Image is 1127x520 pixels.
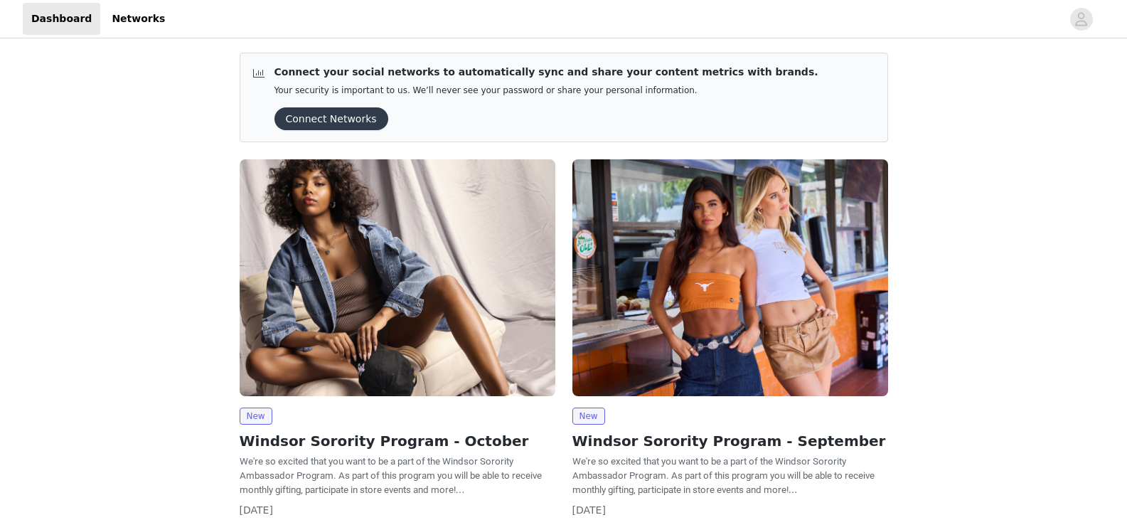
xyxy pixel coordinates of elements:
span: We're so excited that you want to be a part of the Windsor Sorority Ambassador Program. As part o... [240,456,542,495]
span: [DATE] [240,504,273,516]
p: Connect your social networks to automatically sync and share your content metrics with brands. [274,65,818,80]
a: Networks [103,3,173,35]
p: Your security is important to us. We’ll never see your password or share your personal information. [274,85,818,96]
a: Dashboard [23,3,100,35]
img: Windsor [572,159,888,396]
div: avatar [1074,8,1088,31]
span: [DATE] [572,504,606,516]
span: We're so excited that you want to be a part of the Windsor Sorority Ambassador Program. As part o... [572,456,875,495]
button: Connect Networks [274,107,388,130]
h2: Windsor Sorority Program - October [240,430,555,452]
span: New [572,408,605,425]
img: Windsor [240,159,555,396]
span: New [240,408,272,425]
h2: Windsor Sorority Program - September [572,430,888,452]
